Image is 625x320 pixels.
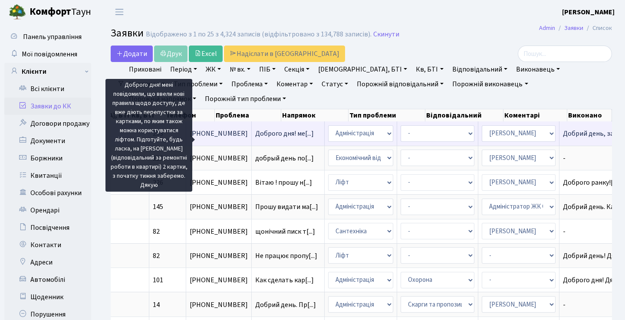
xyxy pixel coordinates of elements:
[273,77,316,91] a: Коментар
[4,288,91,306] a: Щоденник
[564,23,583,33] a: Заявки
[562,7,615,17] a: [PERSON_NAME]
[146,30,372,39] div: Відображено з 1 по 25 з 4,324 записів (відфільтровано з 134,788 записів).
[9,3,26,21] img: logo.png
[190,203,248,210] span: [PHONE_NUMBER]
[583,23,612,33] li: Список
[563,155,623,162] span: -
[111,26,144,41] span: Заявки
[228,77,271,91] a: Проблема
[201,91,289,106] a: Порожній тип проблеми
[125,77,168,91] a: Напрямок
[170,77,226,91] a: Тип проблеми
[513,62,563,77] a: Виконавець
[281,62,313,77] a: Секція
[226,62,254,77] a: № вх.
[30,5,71,19] b: Комфорт
[563,178,619,187] span: Доброго ранку![...]
[125,62,165,77] a: Приховані
[255,227,315,236] span: щонічний писк т[...]
[255,129,314,138] span: Доброго дня! ме[...]
[190,130,248,137] span: [PHONE_NUMBER]
[202,62,224,77] a: ЖК
[4,202,91,219] a: Орендарі
[167,62,201,77] a: Період
[425,109,503,121] th: Відповідальний
[190,155,248,162] span: [PHONE_NUMBER]
[190,301,248,308] span: [PHONE_NUMBER]
[153,251,160,261] span: 82
[111,46,153,62] a: Додати
[30,5,91,20] span: Таун
[315,62,411,77] a: [DEMOGRAPHIC_DATA], БТІ
[349,109,425,121] th: Тип проблеми
[4,219,91,236] a: Посвідчення
[255,153,314,163] span: добрый день по[...]
[255,300,316,310] span: Добрий день. Пр[...]
[105,79,192,192] div: Доброго дня! мені повідомили, що ввели нові правила щодо доступу, де вже діють перепустки за карт...
[4,236,91,254] a: Контакти
[449,77,531,91] a: Порожній виконавець
[4,271,91,288] a: Автомобілі
[4,132,91,150] a: Документи
[4,115,91,132] a: Договори продажу
[563,275,622,285] span: Доброго дня! Дя[...]
[353,77,447,91] a: Порожній відповідальний
[22,49,77,59] span: Мої повідомлення
[563,301,623,308] span: -
[190,252,248,259] span: [PHONE_NUMBER]
[563,228,623,235] span: -
[4,150,91,167] a: Боржники
[116,49,147,59] span: Додати
[4,28,91,46] a: Панель управління
[4,63,91,80] a: Клієнти
[153,275,163,285] span: 101
[4,167,91,184] a: Квитанції
[153,202,163,212] span: 145
[563,202,623,212] span: Добрий день. Ка[...]
[563,129,622,138] span: Добрий день, за[...]
[449,62,511,77] a: Відповідальний
[4,184,91,202] a: Особові рахунки
[153,227,160,236] span: 82
[190,179,248,186] span: [PHONE_NUMBER]
[318,77,352,91] a: Статус
[23,32,82,42] span: Панель управління
[4,254,91,271] a: Адреси
[281,109,349,121] th: Напрямок
[518,46,612,62] input: Пошук...
[4,46,91,63] a: Мої повідомлення
[255,251,317,261] span: Не працює пропу[...]
[526,19,625,37] nav: breadcrumb
[4,80,91,98] a: Всі клієнти
[215,109,281,121] th: Проблема
[255,178,312,187] span: Вітаю ! прошу н[...]
[190,228,248,235] span: [PHONE_NUMBER]
[539,23,555,33] a: Admin
[4,98,91,115] a: Заявки до КК
[190,277,248,284] span: [PHONE_NUMBER]
[189,46,223,62] a: Excel
[567,109,612,121] th: Виконано
[109,5,130,19] button: Переключити навігацію
[255,275,314,285] span: Как сделать кар[...]
[153,300,160,310] span: 14
[255,202,318,212] span: Прошу видати ма[...]
[412,62,447,77] a: Кв, БТІ
[503,109,567,121] th: Коментарі
[563,251,623,261] span: Добрий день! Дя[...]
[256,62,279,77] a: ПІБ
[373,30,399,39] a: Скинути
